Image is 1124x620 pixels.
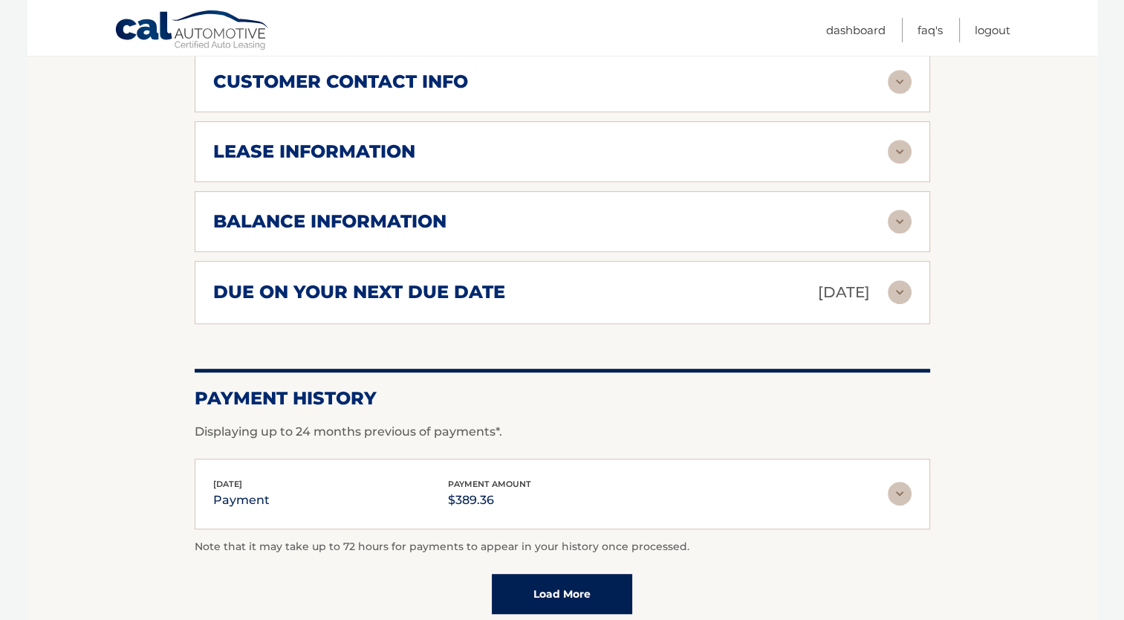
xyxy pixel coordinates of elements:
a: Logout [975,18,1010,42]
img: accordion-rest.svg [888,70,912,94]
p: $389.36 [448,490,531,511]
img: accordion-rest.svg [888,140,912,164]
a: Dashboard [826,18,886,42]
a: FAQ's [917,18,943,42]
a: Cal Automotive [114,10,270,53]
h2: Payment History [195,387,930,410]
h2: customer contact info [213,71,468,93]
a: Load More [492,574,632,614]
img: accordion-rest.svg [888,280,912,304]
h2: lease information [213,141,415,163]
img: accordion-rest.svg [888,482,912,506]
span: payment amount [448,479,531,489]
p: Note that it may take up to 72 hours for payments to appear in your history once processed. [195,538,930,556]
h2: due on your next due date [213,281,505,303]
h2: balance information [213,210,446,233]
p: Displaying up to 24 months previous of payments*. [195,423,930,441]
p: payment [213,490,270,511]
img: accordion-rest.svg [888,210,912,233]
span: [DATE] [213,479,242,489]
p: [DATE] [818,280,870,306]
